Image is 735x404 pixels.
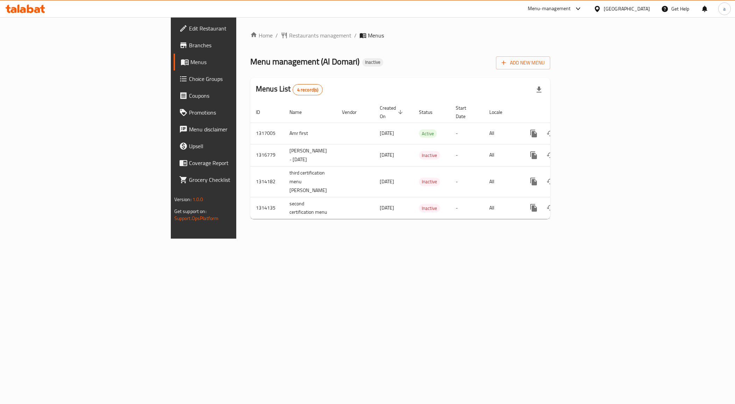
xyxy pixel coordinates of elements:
[542,173,559,190] button: Change Status
[174,171,294,188] a: Grocery Checklist
[189,108,288,117] span: Promotions
[289,108,311,116] span: Name
[174,104,294,121] a: Promotions
[256,84,323,95] h2: Menus List
[542,199,559,216] button: Change Status
[528,5,571,13] div: Menu-management
[419,108,442,116] span: Status
[293,84,323,95] div: Total records count
[174,195,191,204] span: Version:
[174,37,294,54] a: Branches
[189,176,288,184] span: Grocery Checklist
[419,178,440,186] span: Inactive
[284,123,336,144] td: Amr first
[189,142,288,150] span: Upsell
[525,125,542,142] button: more
[450,144,484,166] td: -
[342,108,366,116] span: Vendor
[293,87,323,93] span: 4 record(s)
[250,102,598,219] table: enhanced table
[604,5,650,13] div: [GEOGRAPHIC_DATA]
[380,129,394,138] span: [DATE]
[362,58,383,67] div: Inactive
[419,130,437,138] span: Active
[489,108,511,116] span: Locale
[174,87,294,104] a: Coupons
[380,203,394,212] span: [DATE]
[284,166,336,197] td: third certification menu [PERSON_NAME]
[484,197,520,219] td: All
[174,70,294,87] a: Choice Groups
[380,150,394,159] span: [DATE]
[362,59,383,65] span: Inactive
[368,31,384,40] span: Menus
[281,31,351,40] a: Restaurants management
[189,24,288,33] span: Edit Restaurant
[174,54,294,70] a: Menus
[531,81,547,98] div: Export file
[419,151,440,159] span: Inactive
[450,166,484,197] td: -
[189,41,288,49] span: Branches
[289,31,351,40] span: Restaurants management
[450,197,484,219] td: -
[502,59,545,67] span: Add New Menu
[256,108,269,116] span: ID
[284,144,336,166] td: [PERSON_NAME] - [DATE]
[190,58,288,66] span: Menus
[174,138,294,155] a: Upsell
[484,144,520,166] td: All
[354,31,357,40] li: /
[525,199,542,216] button: more
[189,91,288,100] span: Coupons
[174,20,294,37] a: Edit Restaurant
[419,129,437,138] div: Active
[484,123,520,144] td: All
[189,125,288,133] span: Menu disclaimer
[174,121,294,138] a: Menu disclaimer
[723,5,726,13] span: a
[250,54,359,69] span: Menu management ( Al Domari )
[525,147,542,164] button: more
[250,31,550,40] nav: breadcrumb
[456,104,475,121] span: Start Date
[380,177,394,186] span: [DATE]
[174,214,219,223] a: Support.OpsPlatform
[284,197,336,219] td: second certification menu
[496,56,550,69] button: Add New Menu
[525,173,542,190] button: more
[450,123,484,144] td: -
[189,75,288,83] span: Choice Groups
[189,159,288,167] span: Coverage Report
[174,155,294,171] a: Coverage Report
[484,166,520,197] td: All
[542,125,559,142] button: Change Status
[520,102,598,123] th: Actions
[419,204,440,212] span: Inactive
[380,104,405,121] span: Created On
[174,207,206,216] span: Get support on:
[542,147,559,164] button: Change Status
[192,195,203,204] span: 1.0.0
